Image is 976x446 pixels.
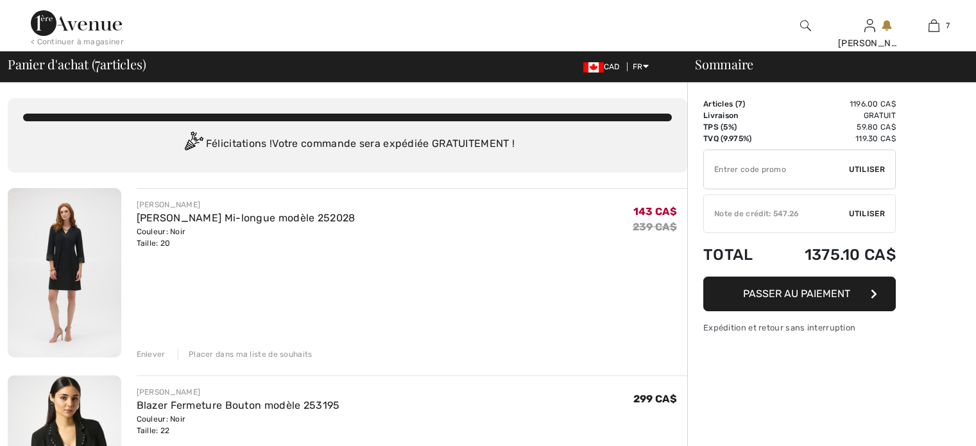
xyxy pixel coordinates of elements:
div: [PERSON_NAME] [838,37,901,50]
td: 1375.10 CA$ [771,233,896,277]
div: Félicitations ! Votre commande sera expédiée GRATUITEMENT ! [23,132,672,157]
div: Sommaire [680,58,968,71]
img: 1ère Avenue [31,10,122,36]
img: recherche [800,18,811,33]
td: Gratuit [771,110,896,121]
div: Placer dans ma liste de souhaits [178,348,312,360]
button: Passer au paiement [703,277,896,311]
img: Mon panier [929,18,939,33]
td: 119.30 CA$ [771,133,896,144]
a: Se connecter [864,19,875,31]
div: Note de crédit: 547.26 [704,208,849,219]
div: Couleur: Noir Taille: 22 [137,413,340,436]
td: TPS (5%) [703,121,771,133]
td: TVQ (9.975%) [703,133,771,144]
td: 59.80 CA$ [771,121,896,133]
a: [PERSON_NAME] Mi-longue modèle 252028 [137,212,355,224]
span: Utiliser [849,208,885,219]
div: Enlever [137,348,166,360]
div: [PERSON_NAME] [137,199,355,210]
span: 7 [946,20,950,31]
span: Panier d'achat ( articles) [8,58,146,71]
div: [PERSON_NAME] [137,386,340,398]
img: Mes infos [864,18,875,33]
span: Passer au paiement [743,287,850,300]
td: Total [703,233,771,277]
span: CAD [583,62,625,71]
span: 143 CA$ [633,205,677,218]
span: FR [633,62,649,71]
img: Congratulation2.svg [180,132,206,157]
img: Robe Droite Mi-longue modèle 252028 [8,188,121,357]
span: 7 [95,55,100,71]
span: Utiliser [849,164,885,175]
input: Code promo [704,150,849,189]
span: 299 CA$ [633,393,677,405]
span: 7 [738,99,742,108]
s: 239 CA$ [633,221,677,233]
img: Canadian Dollar [583,62,604,73]
div: Expédition et retour sans interruption [703,322,896,334]
td: 1196.00 CA$ [771,98,896,110]
td: Articles ( ) [703,98,771,110]
div: Couleur: Noir Taille: 20 [137,226,355,249]
a: Blazer Fermeture Bouton modèle 253195 [137,399,340,411]
td: Livraison [703,110,771,121]
div: < Continuer à magasiner [31,36,124,47]
a: 7 [902,18,965,33]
